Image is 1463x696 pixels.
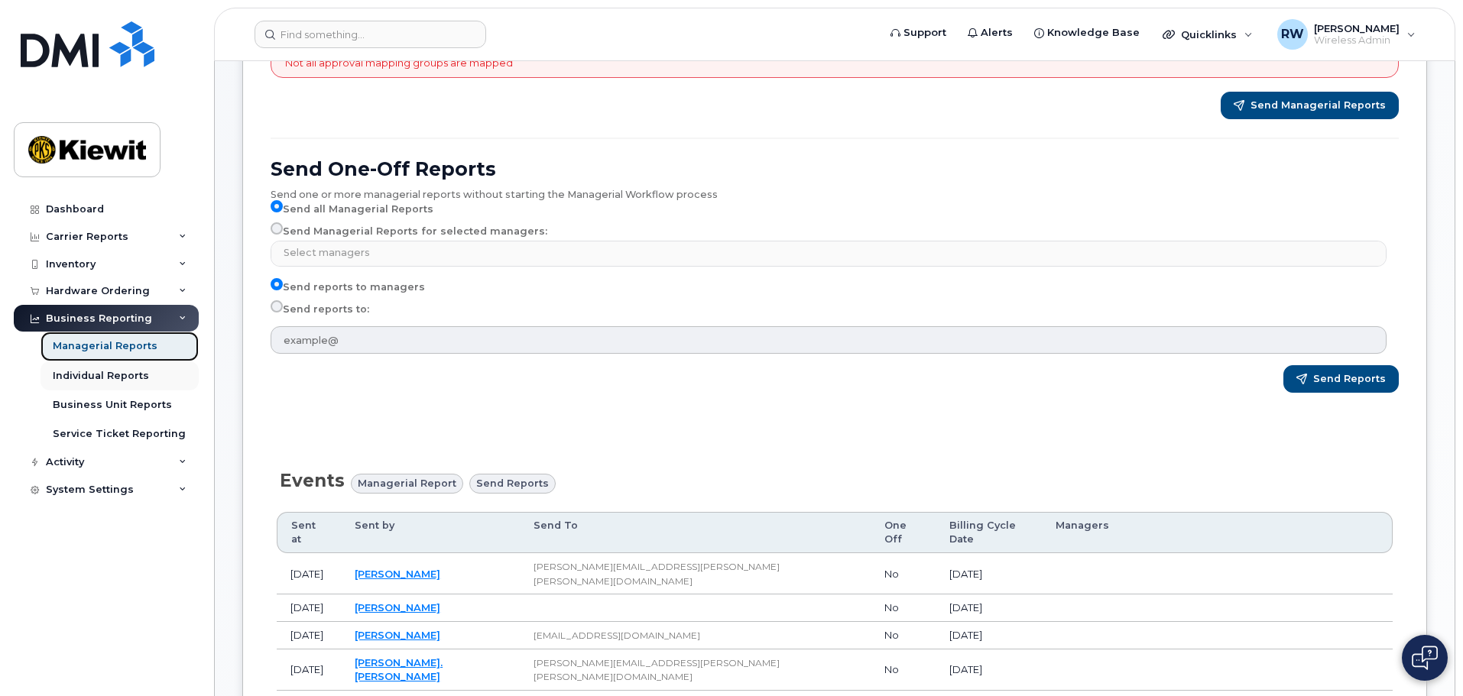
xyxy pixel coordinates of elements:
input: example@ [271,326,1387,354]
div: Quicklinks [1152,19,1263,50]
th: One Off [871,512,936,554]
h2: Send One-Off Reports [271,157,1399,180]
th: Send To [520,512,871,554]
div: Rebecca Werner [1267,19,1426,50]
p: Not all approval mapping groups are mapped [285,56,513,70]
input: Find something... [255,21,486,48]
span: Send Managerial Reports [1251,99,1386,112]
a: Knowledge Base [1023,18,1150,48]
label: Send reports to: [271,300,369,319]
span: Wireless Admin [1314,34,1400,47]
span: [PERSON_NAME][EMAIL_ADDRESS][PERSON_NAME][PERSON_NAME][DOMAIN_NAME] [534,657,780,683]
td: [DATE] [277,594,341,622]
label: Send all Managerial Reports [271,200,433,219]
div: Send one or more managerial reports without starting the Managerial Workflow process [271,181,1399,201]
th: Sent by [341,512,520,554]
td: [DATE] [936,594,1042,622]
input: Send reports to managers [271,278,283,290]
a: Support [880,18,957,48]
a: [PERSON_NAME].[PERSON_NAME] [355,656,443,683]
span: [PERSON_NAME][EMAIL_ADDRESS][PERSON_NAME][PERSON_NAME][DOMAIN_NAME] [534,561,780,587]
td: No [871,649,936,691]
td: No [871,594,936,622]
th: Managers [1042,512,1393,554]
td: [DATE] [936,649,1042,691]
input: Send reports to: [271,300,283,312]
td: [DATE] [936,553,1042,594]
td: [DATE] [936,622,1042,649]
a: [PERSON_NAME] [355,568,440,580]
span: Alerts [981,25,1013,40]
span: Managerial Report [358,476,456,490]
th: Sent at [277,512,341,554]
span: Knowledge Base [1047,25,1140,40]
span: Events [280,470,345,491]
a: Alerts [957,18,1023,48]
span: [PERSON_NAME] [1314,22,1400,34]
th: Billing Cycle Date [936,512,1042,554]
button: Send Reports [1283,365,1399,393]
img: Open chat [1412,646,1438,670]
span: Send Reports [1313,372,1386,386]
a: [PERSON_NAME] [355,629,440,641]
span: Support [903,25,946,40]
input: Send Managerial Reports for selected managers: [271,222,283,235]
td: No [871,622,936,649]
input: Send all Managerial Reports [271,200,283,212]
button: Send Managerial Reports [1221,92,1399,119]
label: Send reports to managers [271,278,425,296]
td: [DATE] [277,553,341,594]
span: Send reports [476,476,549,490]
label: Send Managerial Reports for selected managers: [271,222,547,241]
td: [DATE] [277,622,341,649]
span: RW [1281,25,1304,44]
td: [DATE] [277,649,341,691]
a: [PERSON_NAME] [355,601,440,613]
span: [EMAIL_ADDRESS][DOMAIN_NAME] [534,630,700,641]
td: No [871,553,936,594]
span: Quicklinks [1181,28,1237,40]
